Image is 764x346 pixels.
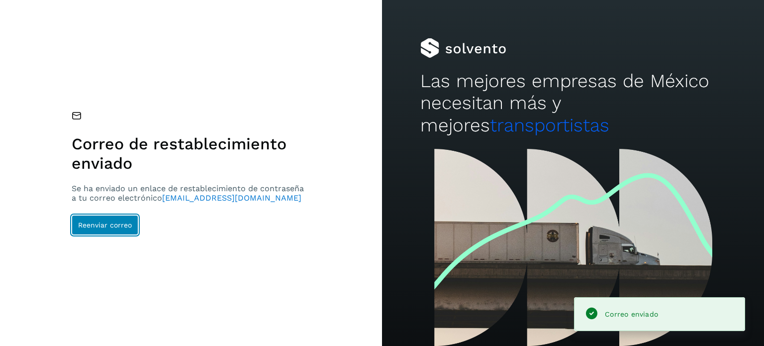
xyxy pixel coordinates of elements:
[605,310,658,318] span: Correo enviado
[420,70,726,136] h2: Las mejores empresas de México necesitan más y mejores
[490,115,609,136] span: transportistas
[72,134,308,173] h1: Correo de restablecimiento enviado
[72,184,308,203] p: Se ha enviado un enlace de restablecimiento de contraseña a tu correo electrónico
[78,222,132,229] span: Reenviar correo
[72,215,138,235] button: Reenviar correo
[162,193,301,203] span: [EMAIL_ADDRESS][DOMAIN_NAME]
